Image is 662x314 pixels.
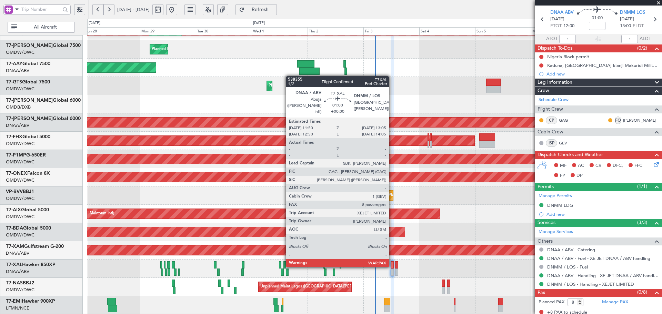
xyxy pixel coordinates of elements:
[6,207,21,212] span: T7-AIX
[6,232,34,238] a: OMDW/DWC
[546,139,557,147] div: ISP
[235,4,277,15] button: Refresh
[559,117,574,123] a: GAG
[6,189,23,194] span: VP-BVV
[6,98,81,103] a: T7-[PERSON_NAME]Global 6000
[253,20,265,26] div: [DATE]
[6,104,31,110] a: OMDB/DXB
[6,153,46,158] a: T7-P1MPG-650ER
[117,7,150,13] span: [DATE] - [DATE]
[538,44,572,52] span: Dispatch To-Dos
[538,87,549,95] span: Crew
[419,27,475,36] div: Sat 4
[6,134,22,139] span: T7-FHX
[547,202,573,208] div: DNMM LDG
[623,117,656,123] a: [PERSON_NAME]
[539,193,572,200] a: Manage Permits
[6,68,29,74] a: DNAA/ABV
[538,219,555,227] span: Services
[475,27,531,36] div: Sun 5
[559,35,576,43] input: --:--
[546,117,557,124] div: CP
[620,23,631,30] span: 13:00
[613,162,623,169] span: DFC,
[6,116,53,121] span: T7-[PERSON_NAME]
[560,172,565,179] span: FP
[6,226,23,231] span: T7-BDA
[592,15,603,22] span: 01:00
[546,36,558,42] span: ATOT
[6,49,34,55] a: OMDW/DWC
[18,25,72,30] span: All Aircraft
[6,141,34,147] a: OMDW/DWC
[6,299,22,304] span: T7-EMI
[6,86,34,92] a: OMDW/DWC
[578,162,584,169] span: AC
[6,214,34,220] a: OMDW/DWC
[6,262,56,267] a: T7-XALHawker 850XP
[547,255,650,261] a: DNAA / ABV - Fuel - XE JET DNAA / ABV handling
[6,116,81,121] a: T7-[PERSON_NAME]Global 6000
[269,81,337,91] div: Planned Maint Dubai (Al Maktoum Intl)
[538,289,545,297] span: Pax
[6,299,55,304] a: T7-EMIHawker 900XP
[6,226,51,231] a: T7-BDAGlobal 5000
[6,61,22,66] span: T7-AAY
[538,105,563,113] span: Flight Crew
[6,159,34,165] a: OMDW/DWC
[21,4,60,14] input: Trip Number
[84,27,140,36] div: Sun 28
[637,183,647,190] span: (1/1)
[6,262,22,267] span: T7-XAL
[6,207,49,212] a: T7-AIXGlobal 5000
[89,20,100,26] div: [DATE]
[8,22,75,33] button: All Aircraft
[6,189,34,194] a: VP-BVVBBJ1
[538,183,554,191] span: Permits
[6,287,34,293] a: OMDW/DWC
[6,80,50,84] a: T7-GTSGlobal 7500
[559,140,574,146] a: GEV
[252,27,308,36] div: Wed 1
[538,151,603,159] span: Dispatch Checks and Weather
[539,97,569,103] a: Schedule Crew
[6,122,29,129] a: DNAA/ABV
[620,9,645,16] span: DNMM LOS
[539,229,573,235] a: Manage Services
[550,9,574,16] span: DNAA ABV
[560,162,566,169] span: MF
[6,43,81,48] a: T7-[PERSON_NAME]Global 7500
[615,117,621,124] div: FO
[6,171,50,176] a: T7-ONEXFalcon 8X
[6,177,34,183] a: OMDW/DWC
[620,16,634,23] span: [DATE]
[637,44,647,52] span: (0/2)
[550,23,562,30] span: ETOT
[595,162,601,169] span: CR
[6,171,27,176] span: T7-ONEX
[140,27,196,36] div: Mon 29
[531,27,587,36] div: Mon 6
[363,27,419,36] div: Fri 3
[547,62,659,68] div: Kaduna, [GEOGRAPHIC_DATA] kianji Makuridi Military Field Approval [DATE]-[DATE]
[6,153,26,158] span: T7-P1MP
[6,250,29,256] a: DNAA/ABV
[547,54,589,60] div: Nigeria Block permit
[550,16,564,23] span: [DATE]
[152,44,220,54] div: Planned Maint Dubai (Al Maktoum Intl)
[6,281,34,285] a: T7-NASBBJ2
[6,269,29,275] a: DNAA/ABV
[6,195,34,202] a: OMDW/DWC
[539,299,564,306] label: Planned PAX
[602,299,628,306] a: Manage PAX
[538,79,572,87] span: Leg Information
[547,264,588,270] a: DNMM / LOS - Fuel
[6,244,24,249] span: T7-XAM
[6,98,53,103] span: T7-[PERSON_NAME]
[6,305,29,311] a: LFMN/NCE
[640,36,651,42] span: ALDT
[546,211,659,217] div: Add new
[6,80,22,84] span: T7-GTS
[538,237,553,245] span: Others
[308,27,363,36] div: Thu 2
